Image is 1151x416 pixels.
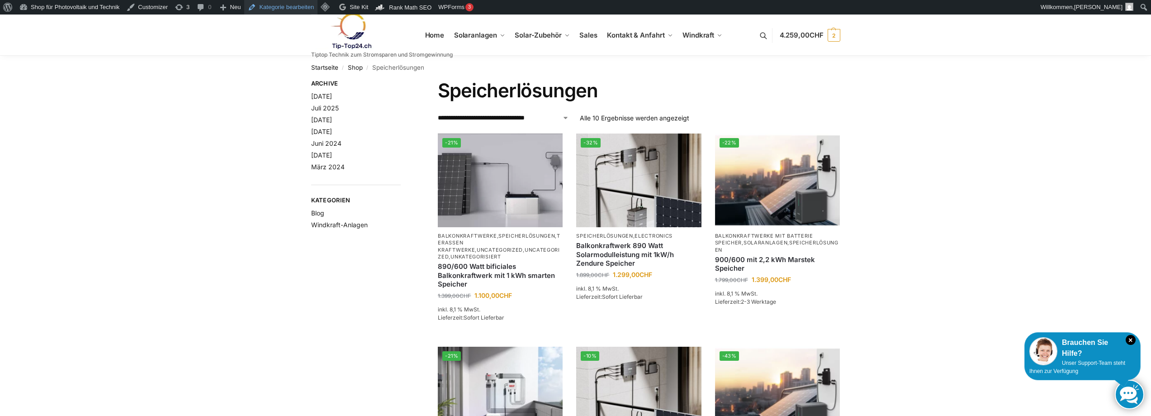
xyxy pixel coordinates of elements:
[810,31,824,39] span: CHF
[576,293,643,300] span: Lieferzeit:
[311,13,390,49] img: Solaranlagen, Speicheranlagen und Energiesparprodukte
[311,151,332,159] a: [DATE]
[438,233,560,253] a: Terassen Kraftwerke
[311,209,324,217] a: Blog
[338,64,348,72] span: /
[438,233,497,239] a: Balkonkraftwerke
[639,271,652,278] span: CHF
[1125,3,1133,11] img: Benutzerbild von Rupert Spoddig
[1029,360,1125,374] span: Unser Support-Team steht Ihnen zur Verfügung
[613,271,652,278] bdi: 1.299,00
[438,247,560,260] a: Uncategorized
[602,293,643,300] span: Sofort Lieferbar
[438,306,563,314] p: inkl. 8,1 % MwSt.
[311,196,401,205] span: Kategorien
[515,31,562,39] span: Solar-Zubehör
[682,31,714,39] span: Windkraft
[498,233,555,239] a: Speicherlösungen
[450,15,508,56] a: Solaranlagen
[438,134,563,227] img: ASE 1000 Batteriespeicher
[679,15,726,56] a: Windkraft
[438,292,471,299] bdi: 1.399,00
[780,14,840,57] nav: Cart contents
[576,233,701,239] p: ,
[465,3,474,11] div: 3
[715,255,840,273] a: 900/600 mit 2,2 kWh Marstek Speicher
[311,92,332,100] a: [DATE]
[635,233,673,239] a: Electronics
[389,4,431,11] span: Rank Math SEO
[715,134,840,227] img: Balkonkraftwerk mit Marstek Speicher
[311,56,840,79] nav: Breadcrumb
[1126,335,1136,345] i: Schließen
[576,285,701,293] p: inkl. 8,1 % MwSt.
[311,79,401,88] span: Archive
[576,134,701,227] a: -32%Balkonkraftwerk 890 Watt Solarmodulleistung mit 1kW/h Zendure Speicher
[576,233,633,239] a: Speicherlösungen
[438,262,563,289] a: 890/600 Watt bificiales Balkonkraftwerk mit 1 kWh smarten Speicher
[311,128,332,135] a: [DATE]
[576,15,601,56] a: Sales
[778,276,791,283] span: CHF
[715,134,840,227] a: -22%Balkonkraftwerk mit Marstek Speicher
[311,163,345,171] a: März 2024
[741,298,776,305] span: 2-3 Werktage
[311,139,341,147] a: Juni 2024
[580,113,689,123] p: Alle 10 Ergebnisse werden angezeigt
[350,4,368,10] span: Site Kit
[311,221,368,229] a: Windkraft-Anlagen
[311,52,453,57] p: Tiptop Technik zum Stromsparen und Stromgewinnung
[311,104,339,112] a: Juli 2025
[438,134,563,227] a: -21%ASE 1000 Batteriespeicher
[438,113,569,123] select: Shop-Reihenfolge
[311,64,338,71] a: Startseite
[438,314,504,321] span: Lieferzeit:
[576,272,609,278] bdi: 1.899,00
[474,292,512,299] bdi: 1.100,00
[401,80,406,90] button: Close filters
[311,116,332,124] a: [DATE]
[464,314,504,321] span: Sofort Lieferbar
[715,298,776,305] span: Lieferzeit:
[576,241,701,268] a: Balkonkraftwerk 890 Watt Solarmodulleistung mit 1kW/h Zendure Speicher
[459,292,471,299] span: CHF
[715,290,840,298] p: inkl. 8,1 % MwSt.
[454,31,497,39] span: Solaranlagen
[1029,337,1057,365] img: Customer service
[737,277,748,283] span: CHF
[1074,4,1123,10] span: [PERSON_NAME]
[348,64,363,71] a: Shop
[715,277,748,283] bdi: 1.799,00
[363,64,372,72] span: /
[603,15,677,56] a: Kontakt & Anfahrt
[1029,337,1136,359] div: Brauchen Sie Hilfe?
[450,253,501,260] a: Unkategorisiert
[579,31,597,39] span: Sales
[438,79,840,102] h1: Speicherlösungen
[715,233,813,246] a: Balkonkraftwerke mit Batterie Speicher
[715,239,838,253] a: Speicherlösungen
[477,247,523,253] a: Uncategorized
[607,31,664,39] span: Kontakt & Anfahrt
[744,239,787,246] a: Solaranlagen
[780,31,824,39] span: 4.259,00
[752,276,791,283] bdi: 1.399,00
[499,292,512,299] span: CHF
[511,15,573,56] a: Solar-Zubehör
[780,22,840,49] a: 4.259,00CHF 2
[598,272,609,278] span: CHF
[715,233,840,253] p: , ,
[576,134,701,227] img: Balkonkraftwerk 890 Watt Solarmodulleistung mit 1kW/h Zendure Speicher
[438,233,563,261] p: , , , , ,
[828,29,840,42] span: 2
